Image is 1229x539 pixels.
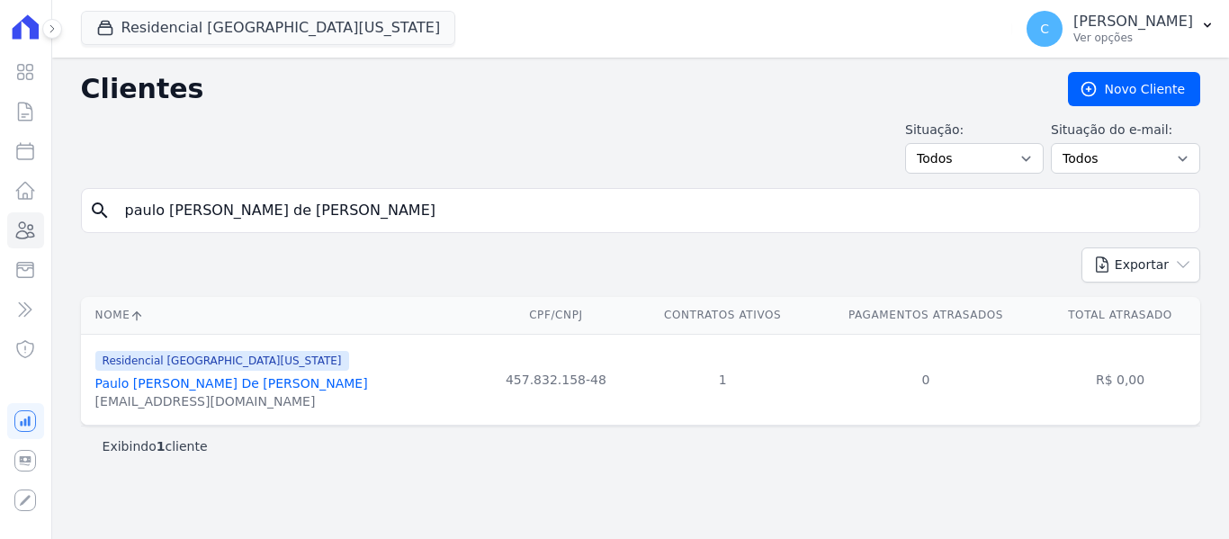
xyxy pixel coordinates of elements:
[1012,4,1229,54] button: C [PERSON_NAME] Ver opções
[1073,13,1193,31] p: [PERSON_NAME]
[812,334,1040,425] td: 0
[81,11,456,45] button: Residencial [GEOGRAPHIC_DATA][US_STATE]
[478,297,633,334] th: CPF/CNPJ
[114,193,1192,229] input: Buscar por nome, CPF ou e-mail
[1040,334,1200,425] td: R$ 0,00
[1040,22,1049,35] span: C
[1068,72,1200,106] a: Novo Cliente
[95,351,349,371] span: Residencial [GEOGRAPHIC_DATA][US_STATE]
[157,439,166,454] b: 1
[89,200,111,221] i: search
[81,73,1039,105] h2: Clientes
[103,437,208,455] p: Exibindo cliente
[81,297,479,334] th: Nome
[478,334,633,425] td: 457.832.158-48
[1081,247,1200,283] button: Exportar
[1073,31,1193,45] p: Ver opções
[812,297,1040,334] th: Pagamentos Atrasados
[633,334,812,425] td: 1
[1040,297,1200,334] th: Total Atrasado
[905,121,1044,139] label: Situação:
[633,297,812,334] th: Contratos Ativos
[1051,121,1200,139] label: Situação do e-mail:
[95,376,368,391] a: Paulo [PERSON_NAME] De [PERSON_NAME]
[95,392,368,410] div: [EMAIL_ADDRESS][DOMAIN_NAME]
